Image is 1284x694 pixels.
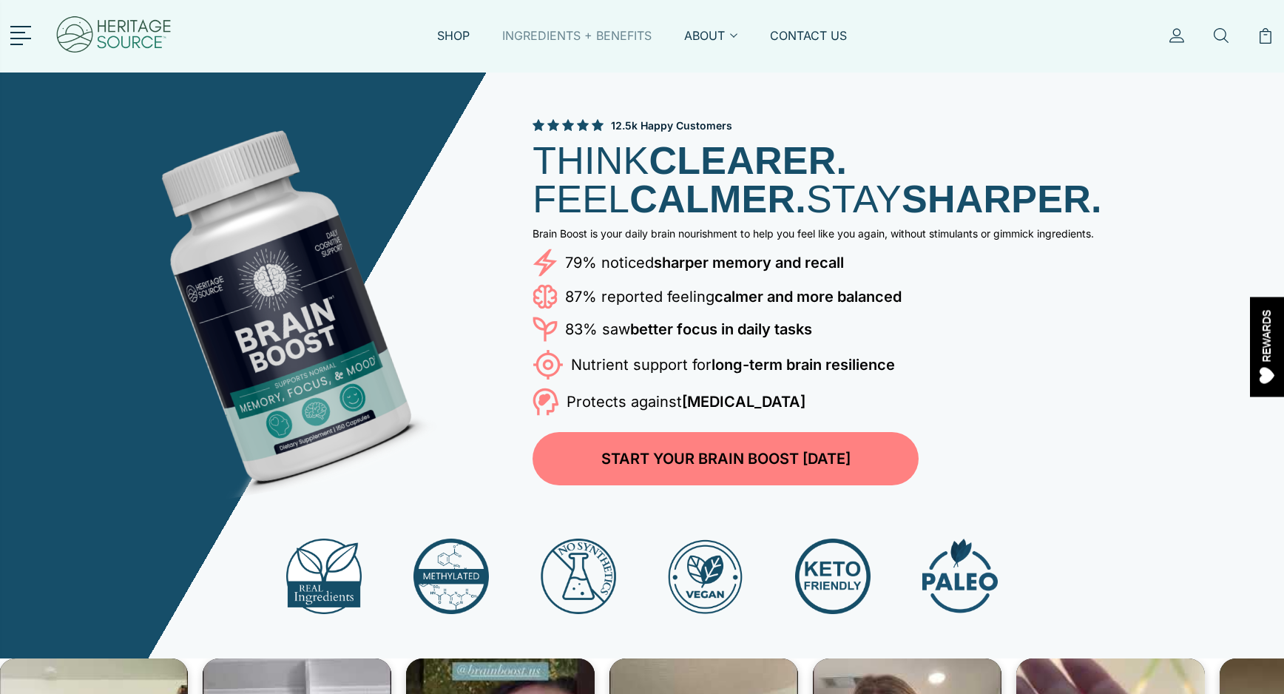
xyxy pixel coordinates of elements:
[795,539,871,614] img: Keto Friendly
[541,539,616,614] img: No Synthetics
[630,320,812,338] strong: better focus in daily tasks
[922,539,998,614] img: Paleo Friendly
[437,27,470,61] a: SHOP
[567,390,805,414] p: Protects against
[571,353,895,377] p: Nutrient support for
[770,27,847,61] a: CONTACT US
[533,432,919,485] a: START YOUR BRAIN BOOST [DATE]
[565,251,844,274] p: 79% noticed
[413,539,489,614] img: Methylated Vitamin Bs
[684,27,737,61] a: ABOUT
[712,356,895,374] strong: long-term brain resilience
[654,254,844,272] strong: sharper memory and recall
[668,539,743,614] img: Vegan
[649,139,847,182] strong: CLEARER.
[286,539,362,614] img: Real Ingredients
[66,87,494,516] img: Brain Boost Bottle
[565,317,812,341] p: 83% saw
[902,178,1102,220] strong: SHARPER.
[611,118,732,133] span: 12.5k Happy Customers
[55,7,173,65] img: Heritage Source
[682,393,805,411] strong: [MEDICAL_DATA]
[533,141,1189,218] h1: THINK FEEL STAY
[565,285,902,309] p: 87% reported feeling
[714,288,902,306] strong: calmer and more balanced
[533,227,1189,240] p: Brain Boost is your daily brain nourishment to help you feel like you again, without stimulants o...
[629,178,806,220] strong: CALMER.
[502,27,652,61] a: INGREDIENTS + BENEFITS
